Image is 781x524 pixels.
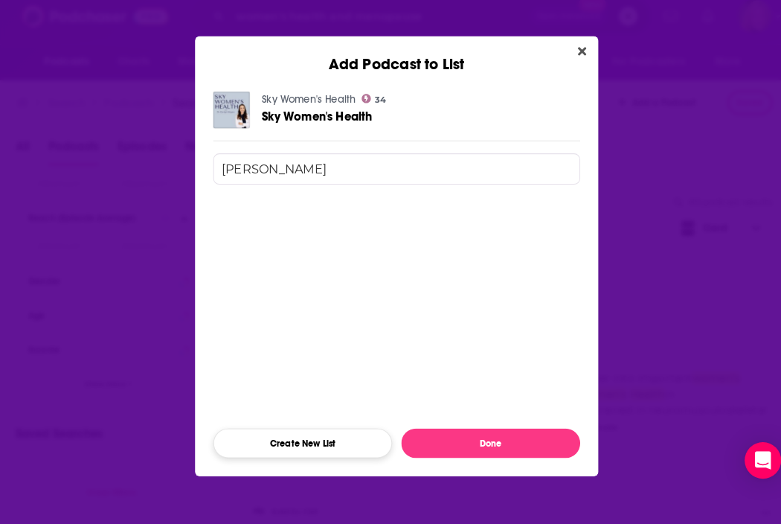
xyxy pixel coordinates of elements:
[730,444,766,479] div: Open Intercom Messenger
[211,162,570,459] div: Add Podcast To List
[356,103,381,112] a: 34
[211,101,247,137] img: Sky Women's Health
[211,162,570,192] input: Search lists
[193,47,588,83] div: Add Podcast to List
[259,102,350,115] a: Sky Women's Health
[395,430,570,459] button: Done
[259,119,367,132] a: Sky Women's Health
[370,106,381,112] span: 34
[259,118,367,132] span: Sky Women's Health
[211,430,386,459] button: Create New List
[562,53,582,71] button: Close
